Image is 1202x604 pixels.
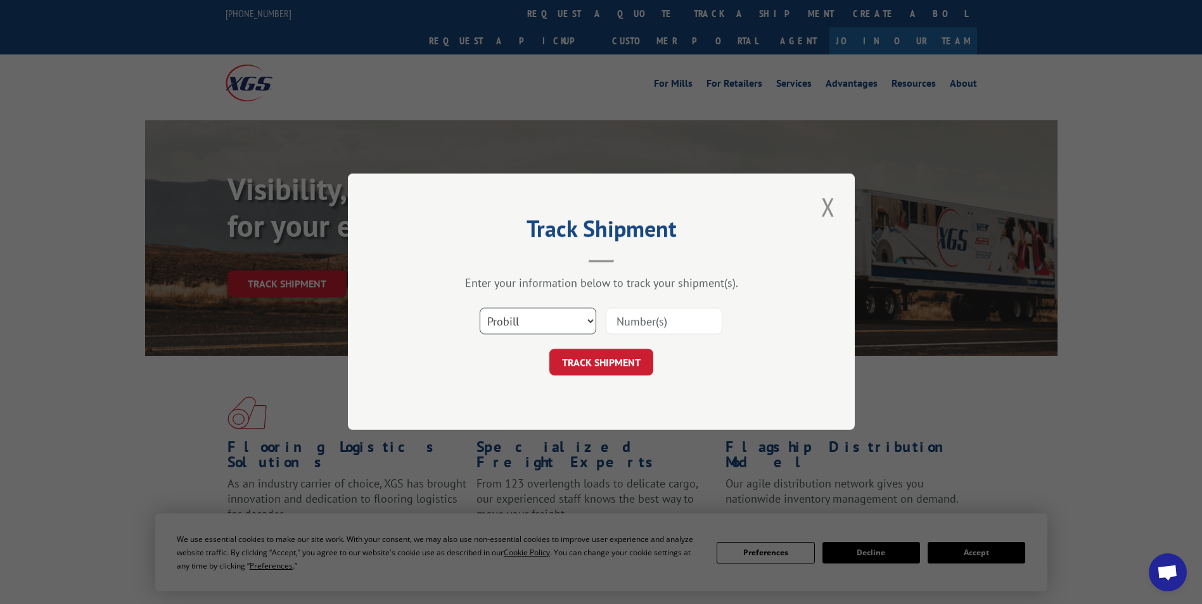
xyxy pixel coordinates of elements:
button: TRACK SHIPMENT [549,349,653,376]
h2: Track Shipment [411,220,791,244]
input: Number(s) [606,308,722,335]
div: Enter your information below to track your shipment(s). [411,276,791,291]
a: Open chat [1149,553,1187,591]
button: Close modal [817,189,839,224]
